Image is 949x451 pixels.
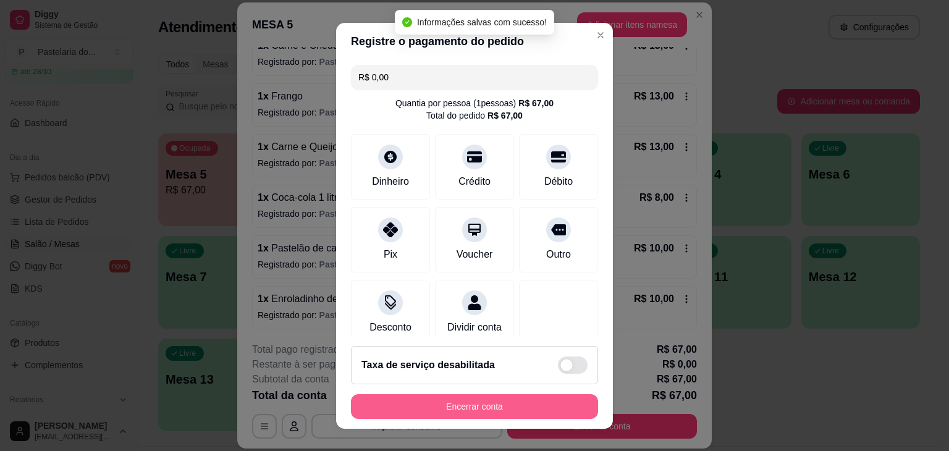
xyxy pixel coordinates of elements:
[591,25,610,45] button: Close
[447,320,502,335] div: Dividir conta
[544,174,573,189] div: Débito
[518,97,554,109] div: R$ 67,00
[369,320,411,335] div: Desconto
[426,109,523,122] div: Total do pedido
[417,17,547,27] span: Informações salvas com sucesso!
[372,174,409,189] div: Dinheiro
[487,109,523,122] div: R$ 67,00
[546,247,571,262] div: Outro
[457,247,493,262] div: Voucher
[458,174,491,189] div: Crédito
[395,97,554,109] div: Quantia por pessoa ( 1 pessoas)
[351,394,598,419] button: Encerrar conta
[336,23,613,60] header: Registre o pagamento do pedido
[361,358,495,373] h2: Taxa de serviço desabilitada
[358,65,591,90] input: Ex.: hambúrguer de cordeiro
[384,247,397,262] div: Pix
[402,17,412,27] span: check-circle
